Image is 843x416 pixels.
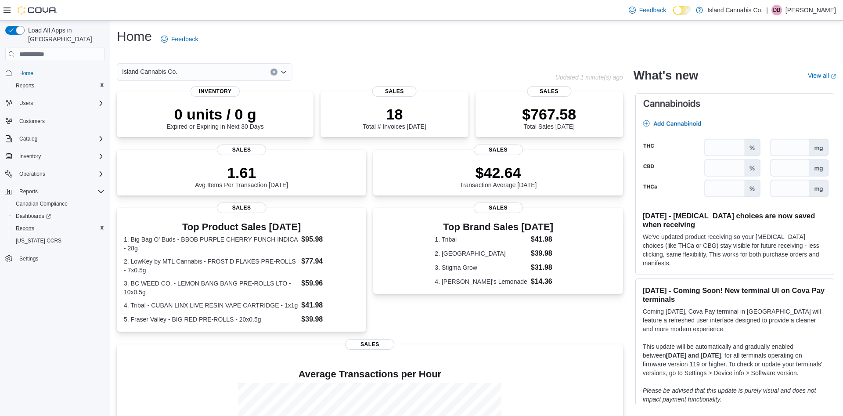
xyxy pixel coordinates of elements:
a: Feedback [625,1,670,19]
h4: Average Transactions per Hour [124,369,616,380]
p: 18 [363,105,426,123]
button: Operations [16,169,49,179]
p: Island Cannabis Co. [707,5,763,15]
dt: 3. BC WEED CO. - LEMON BANG BANG PRE-ROLLS LTO - 10x0.5g [124,279,298,297]
span: Sales [474,203,523,213]
span: Operations [19,170,45,177]
strong: [DATE] and [DATE] [666,352,721,359]
div: Transaction Average [DATE] [460,164,537,188]
span: Feedback [639,6,666,14]
p: This update will be automatically and gradually enabled between , for all terminals operating on ... [643,342,827,377]
span: Users [19,100,33,107]
button: Customers [2,115,108,127]
button: Reports [2,185,108,198]
button: Operations [2,168,108,180]
button: Catalog [16,134,41,144]
dd: $59.96 [301,278,359,289]
input: Dark Mode [673,6,692,15]
p: Coming [DATE], Cova Pay terminal in [GEOGRAPHIC_DATA] will feature a refreshed user interface des... [643,307,827,333]
span: Island Cannabis Co. [122,66,177,77]
nav: Complex example [5,63,104,288]
button: Open list of options [280,69,287,76]
button: Reports [9,222,108,235]
span: Reports [12,223,104,234]
dt: 3. Stigma Grow [435,263,527,272]
a: Home [16,68,37,79]
button: Reports [16,186,41,197]
dd: $39.98 [301,314,359,325]
span: [US_STATE] CCRS [16,237,61,244]
dd: $14.36 [531,276,562,287]
dd: $95.98 [301,234,359,245]
dt: 2. [GEOGRAPHIC_DATA] [435,249,527,258]
img: Cova [18,6,57,14]
em: Please be advised that this update is purely visual and does not impact payment functionality. [643,387,816,403]
span: Catalog [19,135,37,142]
span: Home [16,67,104,78]
a: Settings [16,253,42,264]
span: Inventory [16,151,104,162]
span: Feedback [171,35,198,43]
span: Canadian Compliance [16,200,68,207]
svg: External link [831,74,836,79]
span: Sales [217,203,266,213]
p: [PERSON_NAME] [785,5,836,15]
span: Reports [16,82,34,89]
div: Total Sales [DATE] [522,105,576,130]
dt: 1. Big Bag O' Buds - BBOB PURPLE CHERRY PUNCH INDICA - 28g [124,235,298,253]
dd: $31.98 [531,262,562,273]
span: Dashboards [16,213,51,220]
span: Sales [474,145,523,155]
h2: What's new [634,69,698,83]
div: davis beaumont [771,5,782,15]
span: Settings [16,253,104,264]
button: Users [2,97,108,109]
dd: $77.94 [301,256,359,267]
span: Reports [19,188,38,195]
a: Dashboards [12,211,54,221]
dd: $41.98 [301,300,359,311]
a: Reports [12,223,38,234]
a: View allExternal link [808,72,836,79]
dd: $41.98 [531,234,562,245]
h3: [DATE] - [MEDICAL_DATA] choices are now saved when receiving [643,211,827,229]
span: Inventory [19,153,41,160]
span: Canadian Compliance [12,199,104,209]
div: Total # Invoices [DATE] [363,105,426,130]
button: Inventory [16,151,44,162]
span: Inventory [191,86,240,97]
dt: 2. LowKey by MTL Cannabis - FROST'D FLAKES PRE-ROLLS - 7x0.5g [124,257,298,275]
button: Catalog [2,133,108,145]
button: Canadian Compliance [9,198,108,210]
span: Load All Apps in [GEOGRAPHIC_DATA] [25,26,104,43]
span: Sales [372,86,417,97]
h1: Home [117,28,152,45]
button: Settings [2,252,108,265]
span: db [773,5,781,15]
h3: Top Brand Sales [DATE] [435,222,562,232]
button: [US_STATE] CCRS [9,235,108,247]
button: Reports [9,80,108,92]
span: Washington CCRS [12,235,104,246]
p: $42.64 [460,164,537,181]
dt: 1. Tribal [435,235,527,244]
a: Feedback [157,30,202,48]
button: Home [2,66,108,79]
dt: 4. Tribal - CUBAN LINX LIVE RESIN VAPE CARTRIDGE - 1x1g [124,301,298,310]
span: Home [19,70,33,77]
a: Canadian Compliance [12,199,71,209]
h3: Top Product Sales [DATE] [124,222,359,232]
button: Users [16,98,36,109]
span: Customers [16,116,104,127]
span: Reports [12,80,104,91]
span: Sales [217,145,266,155]
dd: $39.98 [531,248,562,259]
p: We've updated product receiving so your [MEDICAL_DATA] choices (like THCa or CBG) stay visible fo... [643,232,827,268]
button: Clear input [270,69,277,76]
div: Expired or Expiring in Next 30 Days [167,105,264,130]
a: [US_STATE] CCRS [12,235,65,246]
span: Sales [527,86,571,97]
span: Reports [16,225,34,232]
span: Users [16,98,104,109]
